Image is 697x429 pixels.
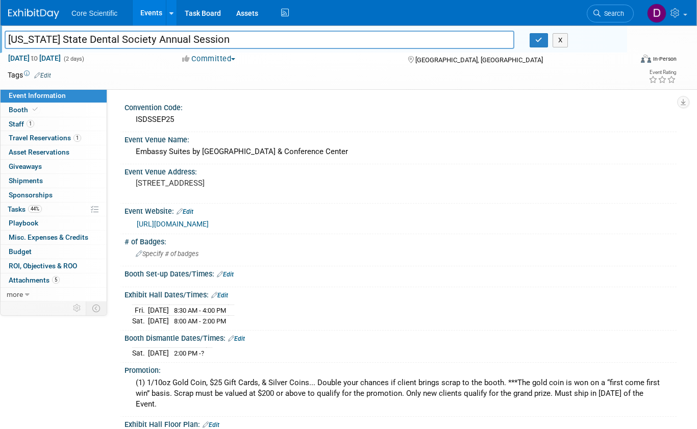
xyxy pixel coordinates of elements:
[1,131,107,145] a: Travel Reservations1
[9,106,40,114] span: Booth
[174,349,204,357] span: 2:00 PM -
[9,162,42,170] span: Giveaways
[1,174,107,188] a: Shipments
[9,176,43,185] span: Shipments
[649,70,676,75] div: Event Rating
[63,56,84,62] span: (2 days)
[132,316,148,326] td: Sat.
[148,305,169,316] td: [DATE]
[9,219,38,227] span: Playbook
[201,349,204,357] span: ?
[1,103,107,117] a: Booth
[33,107,38,112] i: Booth reservation complete
[1,231,107,244] a: Misc. Expenses & Credits
[28,205,42,213] span: 44%
[125,164,677,177] div: Event Venue Address:
[1,259,107,273] a: ROI, Objectives & ROO
[8,9,59,19] img: ExhibitDay
[125,363,677,375] div: Promotion:
[8,54,61,63] span: [DATE] [DATE]
[1,288,107,301] a: more
[641,55,651,63] img: Format-Inperson.png
[9,120,34,128] span: Staff
[9,262,77,270] span: ROI, Objectives & ROO
[9,91,66,99] span: Event Information
[203,421,219,428] a: Edit
[587,5,634,22] a: Search
[9,191,53,199] span: Sponsorships
[148,348,169,359] td: [DATE]
[71,9,117,17] span: Core Scientific
[415,56,543,64] span: [GEOGRAPHIC_DATA], [GEOGRAPHIC_DATA]
[8,70,51,80] td: Tags
[1,273,107,287] a: Attachments5
[228,335,245,342] a: Edit
[125,331,677,344] div: Booth Dismantle Dates/Times:
[1,160,107,173] a: Giveaways
[217,271,234,278] a: Edit
[137,220,209,228] a: [URL][DOMAIN_NAME]
[9,276,60,284] span: Attachments
[174,307,226,314] span: 8:30 AM - 4:00 PM
[34,72,51,79] a: Edit
[125,266,677,280] div: Booth Set-up Dates/Times:
[1,145,107,159] a: Asset Reservations
[68,301,86,315] td: Personalize Event Tab Strip
[1,89,107,103] a: Event Information
[1,203,107,216] a: Tasks44%
[9,233,88,241] span: Misc. Expenses & Credits
[52,276,60,284] span: 5
[132,305,148,316] td: Fri.
[1,188,107,202] a: Sponsorships
[132,348,148,359] td: Sat.
[9,134,81,142] span: Travel Reservations
[148,316,169,326] td: [DATE]
[136,179,343,188] pre: [STREET_ADDRESS]
[132,375,669,413] div: (1) 1/10oz Gold Coin, $25 Gift Cards, & Silver Coins... Double your chances if client brings scra...
[211,292,228,299] a: Edit
[125,234,677,247] div: # of Badges:
[8,205,42,213] span: Tasks
[174,317,226,325] span: 8:00 AM - 2:00 PM
[7,290,23,298] span: more
[601,10,624,17] span: Search
[132,144,669,160] div: Embassy Suites by [GEOGRAPHIC_DATA] & Conference Center
[647,4,666,23] img: Dan Boro
[125,100,677,113] div: Convention Code:
[653,55,677,63] div: In-Person
[125,287,677,300] div: Exhibit Hall Dates/Times:
[9,148,69,156] span: Asset Reservations
[177,208,193,215] a: Edit
[578,53,677,68] div: Event Format
[1,245,107,259] a: Budget
[9,247,32,256] span: Budget
[179,54,239,64] button: Committed
[1,117,107,131] a: Staff1
[132,112,669,128] div: ISDSSEP25
[136,250,198,258] span: Specify # of badges
[86,301,107,315] td: Toggle Event Tabs
[73,134,81,142] span: 1
[1,216,107,230] a: Playbook
[553,33,568,47] button: X
[125,204,677,217] div: Event Website:
[125,132,677,145] div: Event Venue Name:
[30,54,39,62] span: to
[27,120,34,128] span: 1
